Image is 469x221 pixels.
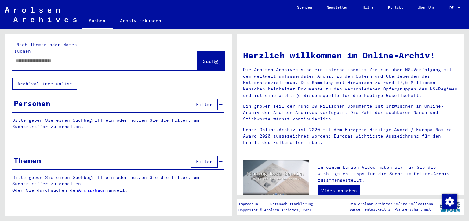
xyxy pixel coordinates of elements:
[78,187,106,193] a: Archivbaum
[243,67,458,99] p: Die Arolsen Archives sind ein internationales Zentrum über NS-Verfolgung mit dem weltweit umfasse...
[14,42,77,54] mat-label: Nach Themen oder Namen suchen
[243,127,458,146] p: Unser Online-Archiv ist 2020 mit dem European Heritage Award / Europa Nostra Award 2020 ausgezeic...
[238,201,320,207] div: |
[12,174,224,193] p: Bitte geben Sie einen Suchbegriff ein oder nutzen Sie die Filter, um Suchertreffer zu erhalten. O...
[191,156,218,168] button: Filter
[196,159,213,164] span: Filter
[439,199,462,214] img: yv_logo.png
[350,201,433,207] p: Die Arolsen Archives Online-Collections
[203,58,218,64] span: Suche
[14,98,50,109] div: Personen
[265,201,320,207] a: Datenschutzerklärung
[82,13,113,29] a: Suchen
[198,51,224,70] button: Suche
[318,185,360,197] a: Video ansehen
[442,194,457,209] img: Zustimmung ändern
[113,13,169,28] a: Archiv erkunden
[238,201,263,207] a: Impressum
[243,160,309,196] img: video.jpg
[196,102,213,107] span: Filter
[5,7,77,22] img: Arolsen_neg.svg
[350,207,433,212] p: wurden entwickelt in Partnerschaft mit
[12,117,224,130] p: Bitte geben Sie einen Suchbegriff ein oder nutzen Sie die Filter, um Suchertreffer zu erhalten.
[12,78,77,90] button: Archival tree units
[449,6,456,10] span: DE
[191,99,218,110] button: Filter
[14,155,41,166] div: Themen
[238,207,320,213] p: Copyright © Arolsen Archives, 2021
[318,164,458,183] p: In einem kurzen Video haben wir für Sie die wichtigsten Tipps für die Suche im Online-Archiv zusa...
[243,49,458,62] h1: Herzlich willkommen im Online-Archiv!
[243,103,458,122] p: Ein großer Teil der rund 30 Millionen Dokumente ist inzwischen im Online-Archiv der Arolsen Archi...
